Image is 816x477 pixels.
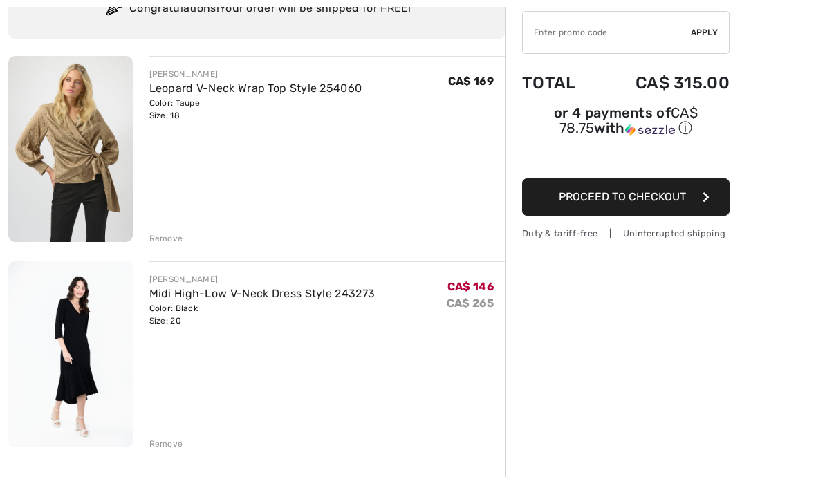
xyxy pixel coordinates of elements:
[149,302,375,327] div: Color: Black Size: 20
[8,56,133,242] img: Leopard V-Neck Wrap Top Style 254060
[149,273,375,286] div: [PERSON_NAME]
[597,59,730,106] td: CA$ 315.00
[149,68,362,80] div: [PERSON_NAME]
[447,280,494,293] span: CA$ 146
[522,106,730,138] div: or 4 payments of with
[523,12,691,53] input: Promo code
[149,232,183,245] div: Remove
[625,124,675,136] img: Sezzle
[559,104,698,136] span: CA$ 78.75
[522,178,730,216] button: Proceed to Checkout
[149,438,183,450] div: Remove
[522,142,730,174] iframe: PayPal-paypal
[522,106,730,142] div: or 4 payments ofCA$ 78.75withSezzle Click to learn more about Sezzle
[522,227,730,240] div: Duty & tariff-free | Uninterrupted shipping
[522,59,597,106] td: Total
[149,82,362,95] a: Leopard V-Neck Wrap Top Style 254060
[149,287,375,300] a: Midi High-Low V-Neck Dress Style 243273
[8,261,133,447] img: Midi High-Low V-Neck Dress Style 243273
[447,297,494,310] s: CA$ 265
[149,97,362,122] div: Color: Taupe Size: 18
[448,75,494,88] span: CA$ 169
[691,26,718,39] span: Apply
[559,190,686,203] span: Proceed to Checkout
